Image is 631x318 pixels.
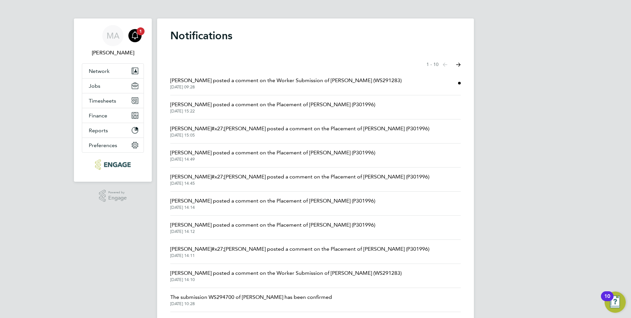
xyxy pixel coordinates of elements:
[604,296,610,305] div: 10
[89,127,108,134] span: Reports
[170,269,402,277] span: [PERSON_NAME] posted a comment on the Worker Submission of [PERSON_NAME] (WS291283)
[89,68,110,74] span: Network
[170,245,429,258] a: [PERSON_NAME]#x27;[PERSON_NAME] posted a comment on the Placement of [PERSON_NAME] (P301996)[DATE...
[170,197,375,210] a: [PERSON_NAME] posted a comment on the Placement of [PERSON_NAME] (P301996)[DATE] 14:14
[170,181,429,186] span: [DATE] 14:45
[170,301,332,306] span: [DATE] 10:28
[170,125,429,133] span: [PERSON_NAME]#x27;[PERSON_NAME] posted a comment on the Placement of [PERSON_NAME] (P301996)
[137,27,145,35] span: 1
[170,133,429,138] span: [DATE] 15:05
[170,269,402,282] a: [PERSON_NAME] posted a comment on the Worker Submission of [PERSON_NAME] (WS291283)[DATE] 14:10
[89,112,107,119] span: Finance
[170,293,332,306] a: The submission WS294700 of [PERSON_NAME] has been confirmed[DATE] 10:28
[170,277,402,282] span: [DATE] 14:10
[426,61,439,68] span: 1 - 10
[82,123,144,138] button: Reports
[89,83,100,89] span: Jobs
[108,190,127,195] span: Powered by
[82,49,144,57] span: Mahnaz Asgari Joorshari
[170,101,375,114] a: [PERSON_NAME] posted a comment on the Placement of [PERSON_NAME] (P301996)[DATE] 15:22
[170,101,375,109] span: [PERSON_NAME] posted a comment on the Placement of [PERSON_NAME] (P301996)
[170,149,375,157] span: [PERSON_NAME] posted a comment on the Placement of [PERSON_NAME] (P301996)
[170,173,429,181] span: [PERSON_NAME]#x27;[PERSON_NAME] posted a comment on the Placement of [PERSON_NAME] (P301996)
[82,64,144,78] button: Network
[89,142,117,148] span: Preferences
[170,229,375,234] span: [DATE] 14:12
[82,79,144,93] button: Jobs
[170,173,429,186] a: [PERSON_NAME]#x27;[PERSON_NAME] posted a comment on the Placement of [PERSON_NAME] (P301996)[DATE...
[108,195,127,201] span: Engage
[170,245,429,253] span: [PERSON_NAME]#x27;[PERSON_NAME] posted a comment on the Placement of [PERSON_NAME] (P301996)
[170,149,375,162] a: [PERSON_NAME] posted a comment on the Placement of [PERSON_NAME] (P301996)[DATE] 14:49
[170,157,375,162] span: [DATE] 14:49
[170,293,332,301] span: The submission WS294700 of [PERSON_NAME] has been confirmed
[605,292,626,313] button: Open Resource Center, 10 new notifications
[170,109,375,114] span: [DATE] 15:22
[74,18,152,182] nav: Main navigation
[82,138,144,152] button: Preferences
[89,98,116,104] span: Timesheets
[170,77,402,84] span: [PERSON_NAME] posted a comment on the Worker Submission of [PERSON_NAME] (WS291283)
[82,159,144,170] a: Go to home page
[170,253,429,258] span: [DATE] 14:11
[170,29,461,42] h1: Notifications
[82,93,144,108] button: Timesheets
[170,77,402,90] a: [PERSON_NAME] posted a comment on the Worker Submission of [PERSON_NAME] (WS291283)[DATE] 09:28
[82,108,144,123] button: Finance
[426,58,461,71] nav: Select page of notifications list
[170,197,375,205] span: [PERSON_NAME] posted a comment on the Placement of [PERSON_NAME] (P301996)
[170,221,375,234] a: [PERSON_NAME] posted a comment on the Placement of [PERSON_NAME] (P301996)[DATE] 14:12
[99,190,127,202] a: Powered byEngage
[170,125,429,138] a: [PERSON_NAME]#x27;[PERSON_NAME] posted a comment on the Placement of [PERSON_NAME] (P301996)[DATE...
[107,31,119,40] span: MA
[170,221,375,229] span: [PERSON_NAME] posted a comment on the Placement of [PERSON_NAME] (P301996)
[82,25,144,57] a: MA[PERSON_NAME]
[170,205,375,210] span: [DATE] 14:14
[128,25,142,46] a: 1
[170,84,402,90] span: [DATE] 09:28
[95,159,130,170] img: ncclondon-logo-retina.png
